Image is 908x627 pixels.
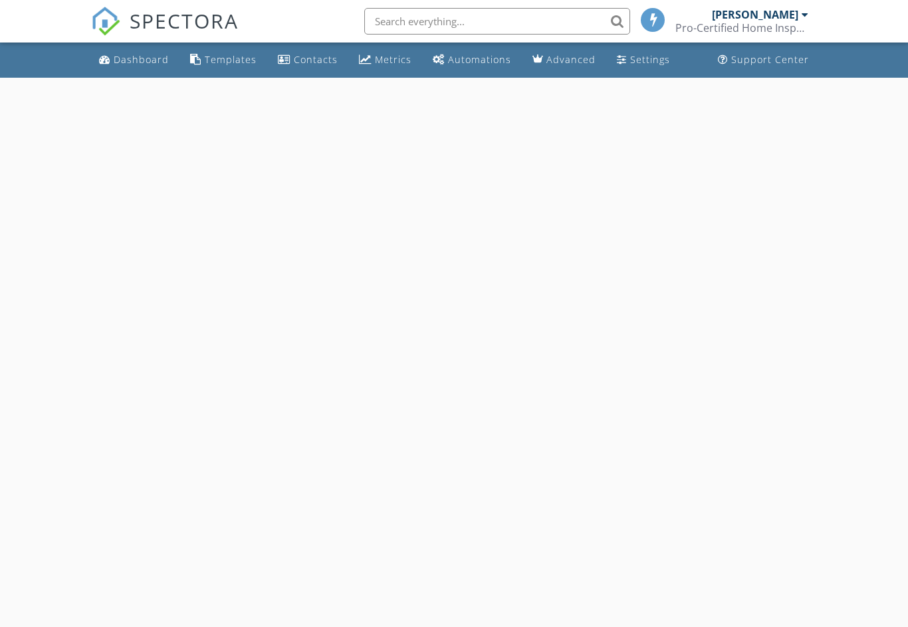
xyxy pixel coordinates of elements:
[712,8,798,21] div: [PERSON_NAME]
[675,21,808,35] div: Pro-Certified Home Inspection, PLLC
[273,48,343,72] a: Contacts
[94,48,174,72] a: Dashboard
[294,53,338,66] div: Contacts
[713,48,814,72] a: Support Center
[91,18,239,46] a: SPECTORA
[427,48,516,72] a: Automations (Basic)
[354,48,417,72] a: Metrics
[448,53,511,66] div: Automations
[375,53,411,66] div: Metrics
[364,8,630,35] input: Search everything...
[205,53,257,66] div: Templates
[130,7,239,35] span: SPECTORA
[114,53,169,66] div: Dashboard
[546,53,596,66] div: Advanced
[731,53,809,66] div: Support Center
[630,53,670,66] div: Settings
[527,48,601,72] a: Advanced
[91,7,120,36] img: The Best Home Inspection Software - Spectora
[612,48,675,72] a: Settings
[185,48,262,72] a: Templates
